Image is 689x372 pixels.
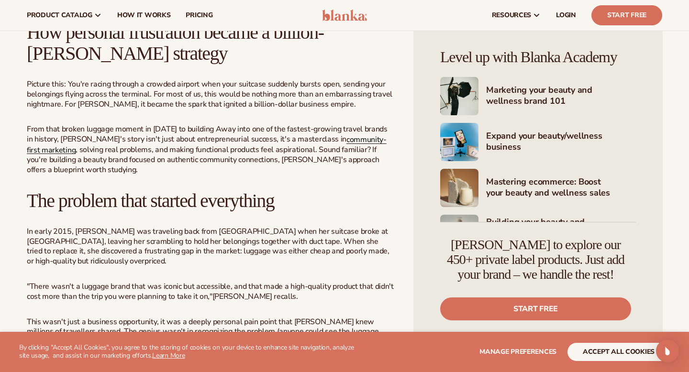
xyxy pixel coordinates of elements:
h4: Level up with Blanka Academy [440,49,636,66]
span: pricing [186,11,212,19]
img: Shopify Image 6 [440,123,478,161]
span: product catalog [27,11,92,19]
h4: Building your beauty and wellness brand with [PERSON_NAME] [486,217,636,251]
span: This wasn't just a business opportunity, it was a deeply personal pain point that [PERSON_NAME] k... [27,317,392,357]
h4: [PERSON_NAME] to explore our 450+ private label products. Just add your brand – we handle the rest! [440,238,631,282]
img: Shopify Image 7 [440,169,478,207]
a: Shopify Image 6 Expand your beauty/wellness business [440,123,636,161]
a: Shopify Image 7 Mastering ecommerce: Boost your beauty and wellness sales [440,169,636,207]
span: In early 2015, [PERSON_NAME] was traveling back from [GEOGRAPHIC_DATA] when her suitcase broke at... [27,226,389,266]
button: accept all cookies [567,343,670,361]
span: resources [492,11,531,19]
h4: Expand your beauty/wellness business [486,131,636,154]
a: Start Free [591,5,662,25]
a: Start free [440,297,631,320]
div: Open Intercom Messenger [656,339,679,362]
a: Shopify Image 5 Marketing your beauty and wellness brand 101 [440,77,636,115]
a: Shopify Image 8 Building your beauty and wellness brand with [PERSON_NAME] [440,215,636,253]
span: LOGIN [556,11,576,19]
img: logo [322,10,367,21]
h4: Marketing your beauty and wellness brand 101 [486,85,636,108]
span: How It Works [117,11,171,19]
span: How personal frustration became a billion-[PERSON_NAME] strategy [27,22,323,64]
img: Shopify Image 5 [440,77,478,115]
h4: Mastering ecommerce: Boost your beauty and wellness sales [486,176,636,200]
span: "There wasn't a luggage brand that was iconic but accessible, and that made a high-quality produc... [27,281,394,302]
a: Learn More [152,351,185,360]
a: community-first marketing [27,134,387,155]
img: Shopify Image 8 [440,215,478,253]
span: The problem that started everything [27,190,274,211]
p: By clicking "Accept All Cookies", you agree to the storing of cookies on your device to enhance s... [19,344,360,360]
span: From that broken luggage moment in [DATE] to building Away into one of the fastest-growing travel... [27,124,388,175]
button: Manage preferences [479,343,556,361]
span: Manage preferences [479,347,556,356]
span: [PERSON_NAME] recalls. [212,291,298,302]
span: Picture this: You're racing through a crowded airport when your suitcase suddenly bursts open, se... [27,79,392,109]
